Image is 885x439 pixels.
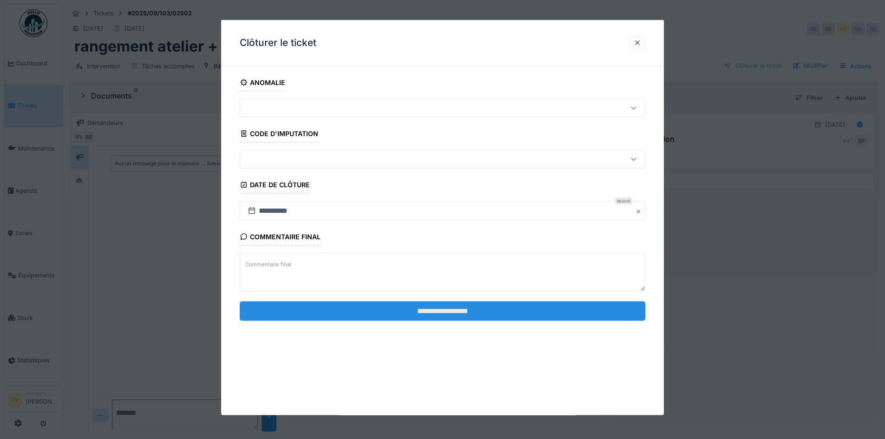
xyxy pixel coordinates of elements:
[243,258,293,270] label: Commentaire final
[240,178,310,194] div: Date de clôture
[240,76,285,92] div: Anomalie
[635,201,645,221] button: Close
[240,127,318,143] div: Code d'imputation
[240,230,321,246] div: Commentaire final
[240,37,316,49] h3: Clôturer le ticket
[615,197,632,205] div: Requis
